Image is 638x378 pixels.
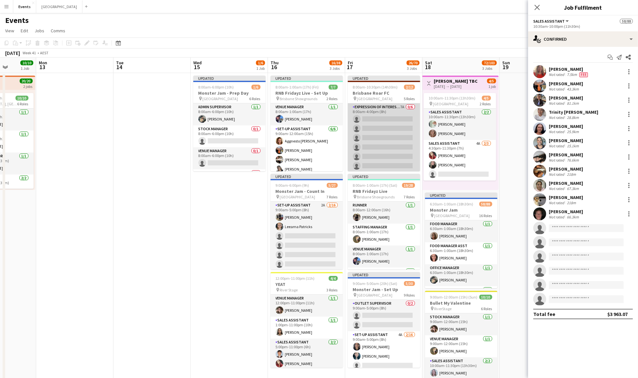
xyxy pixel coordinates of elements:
div: [PERSON_NAME] [549,180,583,186]
span: Fee [580,72,588,77]
div: Not rated [549,115,566,120]
div: Total fee [533,311,555,317]
div: 3 Jobs [482,66,496,71]
span: 17 [347,63,353,71]
app-job-card: Updated8:00am-1:00am (17h) (Fri)7/7RNB Fridayz Live - Set Up Brisbane Showgrounds2 RolesVenue Man... [271,76,343,171]
div: 12:00pm-11:00pm (11h)4/4YEAT River Stage3 RolesVenue Manager1/112:00pm-11:00pm (11h)[PERSON_NAME]... [271,272,343,368]
app-card-role: Sales Assistant2/210:00am-11:30pm (13h30m)[PERSON_NAME][PERSON_NAME] [424,109,496,140]
app-card-role: Expression Of Interest (EOI)7A0/68:00am-4:00pm (8h) [348,103,420,172]
span: 7 Roles [327,194,338,199]
span: Sales Assistant [533,19,565,24]
app-card-role: Venue Manager1/18:00am-1:00am (17h)[PERSON_NAME] [271,103,343,125]
div: 218m [566,200,577,205]
a: Jobs [32,26,47,35]
span: Brisbane Showgrounds [357,194,395,199]
button: Sales Assistant [533,19,570,24]
div: Not rated [549,172,566,177]
span: RiverStage [434,306,452,311]
div: [PERSON_NAME] [549,123,583,129]
app-job-card: Updated9:00am-5:00am (20h) (Sat)5/30Monster Jam - Set Up [GEOGRAPHIC_DATA]9 RolesOutlet Superviso... [348,272,420,368]
div: Updated [425,193,497,198]
div: 15.1km [566,143,580,148]
span: 5/27 [327,183,338,188]
span: [GEOGRAPHIC_DATA] [434,213,470,218]
app-card-role: Stock Manager1/19:00am-12:00am (15h)[PERSON_NAME] [425,313,497,335]
span: 7 Roles [404,194,415,199]
span: Fri [348,60,353,66]
h3: [PERSON_NAME] TBC [434,78,478,84]
app-job-card: Updated8:00am-6:00pm (10h)1/6Monster Jam - Prep Day [GEOGRAPHIC_DATA]6 RolesAdmin Supervisor1/18:... [193,76,266,171]
div: Not rated [549,186,566,191]
app-card-role: Venue Manager1/18:00am-1:00am (17h)[PERSON_NAME] [348,246,420,268]
span: [GEOGRAPHIC_DATA] [433,101,469,106]
app-job-card: 10:00am-11:30pm (13h30m)4/5 [GEOGRAPHIC_DATA]2 RolesSales Assistant2/210:00am-11:30pm (13h30m)[PE... [424,93,496,181]
span: 8:00am-10:30pm (14h30m) [353,85,398,89]
div: 10:30am-10:00pm (11h30m) [533,24,633,29]
app-job-card: Updated8:00am-10:30pm (14h30m)2/12Brisbane Roar FC [GEOGRAPHIC_DATA]5 RolesExpression Of Interest... [348,76,420,171]
span: 16 Roles [479,213,492,218]
h3: Monster Jam - Prep Day [193,90,266,96]
div: Updated [271,174,343,179]
div: Trinity [PERSON_NAME] [549,109,598,115]
h3: Monster Jam [425,207,497,213]
span: Edit [21,28,28,34]
app-card-role: Stock Manager0/18:00am-6:00pm (10h) [193,125,266,147]
app-card-role: Runner1/18:00am-12:00am (16h)[PERSON_NAME] [348,202,420,224]
span: River Stage [280,288,298,292]
app-card-role: Sales Assistant2/25:00pm-11:00pm (6h)[PERSON_NAME][PERSON_NAME] [271,339,343,370]
div: 28.8km [566,115,580,120]
span: 9 Roles [404,293,415,298]
span: 58/88 [620,19,633,24]
span: [GEOGRAPHIC_DATA] [280,194,315,199]
div: [PERSON_NAME] [549,66,589,72]
div: AEST [40,50,48,55]
span: [GEOGRAPHIC_DATA] [203,96,238,101]
span: 9:00am-6:00pm (9h) [276,183,309,188]
app-job-card: Updated8:00am-1:00am (17h) (Sat)19/28RNB Fridayz Live Brisbane Showgrounds7 RolesRunner1/18:00am-... [348,174,420,269]
h1: Events [5,16,29,25]
span: 58/88 [479,202,492,206]
div: Not rated [549,200,566,205]
app-card-role: Set-up Assistant6/69:00am-12:00am (15h)Aggnesto [PERSON_NAME][PERSON_NAME][PERSON_NAME][PERSON_NAME] [271,125,343,194]
span: Brisbane Showgrounds [280,96,318,101]
div: $3 963.07 [607,311,628,317]
span: 9:00am-12:00am (15h) (Sun) [430,295,478,299]
div: 3 Jobs [407,66,419,71]
span: 14 [115,63,123,71]
div: Not rated [549,143,566,148]
div: [PERSON_NAME] [549,194,583,200]
div: 2 jobs [24,83,33,89]
span: 2 Roles [327,96,338,101]
span: 16 [270,63,279,71]
div: Not rated [549,87,566,91]
h3: Bullet My Valentine [425,300,497,306]
div: Updated [348,272,420,277]
div: [DATE] [5,50,20,56]
div: [PERSON_NAME] [549,152,583,158]
app-job-card: Updated9:00am-6:00pm (9h)5/27Monster Jam - Count In [GEOGRAPHIC_DATA]7 RolesSet-up Assistant2A2/1... [271,174,343,269]
span: Week 41 [21,50,37,55]
div: Updated [348,76,420,81]
div: Updated [193,76,266,81]
div: [PERSON_NAME] [549,166,583,172]
div: Updated [271,76,343,81]
div: 81.1km [566,101,580,106]
app-job-card: Updated6:30am-1:00am (18h30m) (Sun)58/88Monster Jam [GEOGRAPHIC_DATA]16 RolesFood Manager1/16:30a... [425,193,497,288]
span: 13 [38,63,47,71]
span: 10/10 [16,96,28,100]
button: Events [13,0,36,13]
div: 66.3km [566,215,580,219]
h3: RNB Fridayz Live [348,188,420,194]
div: Not rated [549,215,566,219]
span: 15 [192,63,202,71]
div: Not rated [549,72,566,77]
span: 1/6 [251,85,261,89]
app-card-role: Outlet Supervisor0/29:00am-5:00pm (8h) [348,300,420,331]
div: 76.6km [566,158,580,163]
div: 1 Job [21,66,33,71]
